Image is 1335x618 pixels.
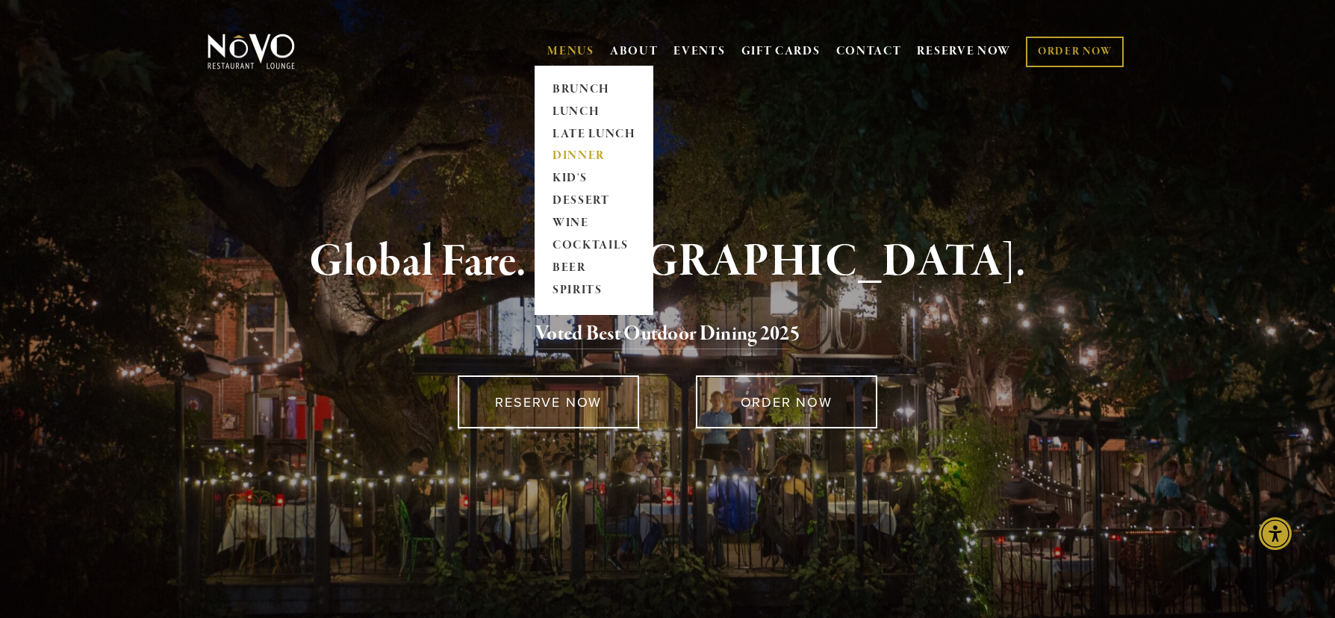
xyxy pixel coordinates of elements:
[673,44,725,59] a: EVENTS
[458,375,639,428] a: RESERVE NOW
[205,33,298,70] img: Novo Restaurant &amp; Lounge
[1259,517,1292,550] div: Accessibility Menu
[547,123,641,146] a: LATE LUNCH
[547,213,641,235] a: WINE
[547,146,641,168] a: DINNER
[1026,37,1124,67] a: ORDER NOW
[696,375,877,428] a: ORDER NOW
[547,235,641,257] a: COCKTAILS
[610,44,659,59] a: ABOUT
[547,190,641,213] a: DESSERT
[535,321,790,349] a: Voted Best Outdoor Dining 202
[547,101,641,123] a: LUNCH
[547,168,641,190] a: KID'S
[547,78,641,101] a: BRUNCH
[836,37,902,66] a: CONTACT
[741,37,821,66] a: GIFT CARDS
[309,234,1025,290] strong: Global Fare. [GEOGRAPHIC_DATA].
[547,280,641,302] a: SPIRITS
[547,257,641,280] a: BEER
[917,37,1011,66] a: RESERVE NOW
[232,319,1103,350] h2: 5
[547,44,594,59] a: MENUS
